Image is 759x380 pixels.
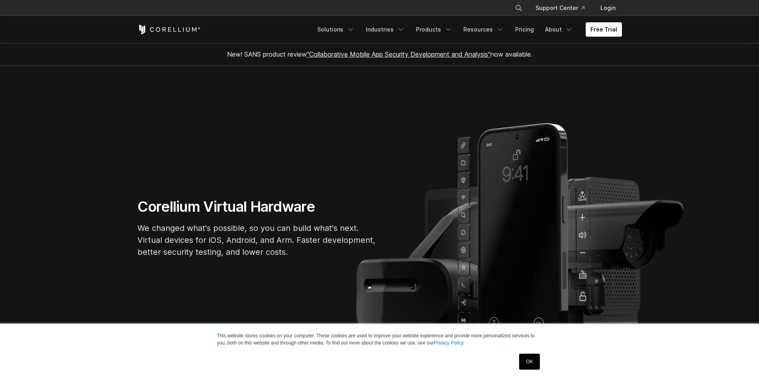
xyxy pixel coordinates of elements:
[519,354,539,370] a: OK
[529,1,591,15] a: Support Center
[586,22,622,37] a: Free Trial
[411,22,457,37] a: Products
[137,25,201,34] a: Corellium Home
[307,50,490,58] a: "Collaborative Mobile App Security Development and Analysis"
[459,22,509,37] a: Resources
[434,340,465,346] a: Privacy Policy.
[512,1,526,15] button: Search
[217,332,542,347] p: This website stores cookies on your computer. These cookies are used to improve your website expe...
[505,1,622,15] div: Navigation Menu
[312,22,359,37] a: Solutions
[137,222,377,258] p: We changed what's possible, so you can build what's next. Virtual devices for iOS, Android, and A...
[227,50,532,58] span: New! SANS product review now available.
[137,198,377,216] h1: Corellium Virtual Hardware
[312,22,622,37] div: Navigation Menu
[594,1,622,15] a: Login
[510,22,539,37] a: Pricing
[540,22,578,37] a: About
[361,22,410,37] a: Industries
